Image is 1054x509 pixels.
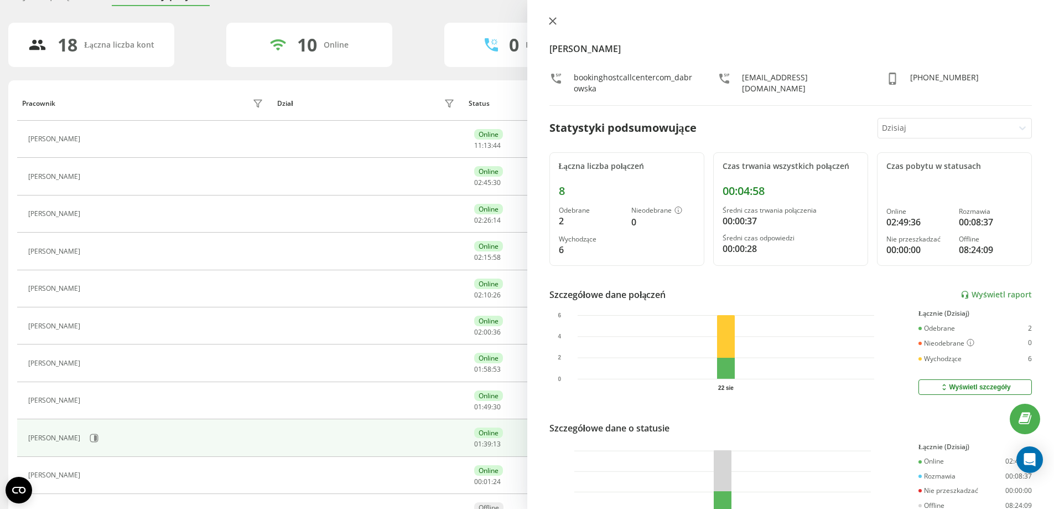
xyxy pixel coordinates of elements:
div: Szczegółowe dane o statusie [549,421,669,435]
div: Nieodebrane [631,207,695,215]
span: 15 [484,253,491,262]
span: 01 [474,364,482,374]
span: 36 [493,327,501,337]
span: 02 [474,178,482,187]
div: Online [474,166,503,177]
span: 00 [474,477,482,486]
text: 0 [558,376,561,382]
div: Dział [277,100,293,107]
div: 00:08:37 [959,215,1022,229]
button: Open CMP widget [6,477,32,503]
span: 11 [474,141,482,150]
span: 58 [484,364,491,374]
span: 00 [484,327,491,337]
span: 30 [493,402,501,412]
div: Rozmawia [959,208,1022,215]
span: 49 [484,402,491,412]
div: Czas trwania wszystkich połączeń [723,162,859,171]
div: 0 [509,34,519,55]
div: [PERSON_NAME] [28,248,83,255]
span: 39 [484,439,491,449]
div: : : [474,328,501,336]
div: Status [469,100,490,107]
div: Rozmawia [918,472,956,480]
div: Odebrane [918,325,955,332]
div: 2 [559,214,622,228]
div: Online [474,204,503,214]
div: Czas pobytu w statusach [886,162,1022,171]
div: [PERSON_NAME] [28,434,83,442]
div: : : [474,440,501,448]
div: [PERSON_NAME] [28,471,83,479]
div: : : [474,478,501,486]
span: 58 [493,253,501,262]
div: 0 [1028,339,1032,348]
span: 24 [493,477,501,486]
span: 13 [493,439,501,449]
div: [PERSON_NAME] [28,285,83,292]
text: 6 [558,312,561,318]
div: : : [474,179,501,187]
div: [PHONE_NUMBER] [910,72,979,94]
span: 10 [484,290,491,300]
div: [PERSON_NAME] [28,359,83,367]
div: : : [474,254,501,261]
div: 18 [58,34,77,55]
text: 4 [558,333,561,340]
div: Open Intercom Messenger [1016,446,1043,473]
div: : : [474,142,501,150]
span: 26 [484,215,491,225]
div: [PERSON_NAME] [28,322,83,330]
div: Online [474,428,503,438]
div: : : [474,217,501,224]
div: Nie przeszkadzać [918,487,978,495]
div: Nieodebrane [918,339,974,348]
span: 14 [493,215,501,225]
div: Łączna liczba połączeń [559,162,695,171]
div: Online [918,457,944,465]
span: 02 [474,253,482,262]
div: Online [474,353,503,363]
div: 0 [631,215,695,229]
div: 02:49:36 [886,215,950,229]
div: Offline [959,235,1022,243]
text: 22 sie [718,385,734,391]
div: 10 [297,34,317,55]
span: 02 [474,327,482,337]
span: 44 [493,141,501,150]
div: Łączna liczba kont [84,40,154,50]
div: [PERSON_NAME] [28,210,83,218]
div: Online [324,40,349,50]
span: 01 [474,402,482,412]
div: Wyświetl szczegóły [939,383,1010,392]
div: 02:49:36 [1005,457,1032,465]
div: : : [474,366,501,373]
span: 53 [493,364,501,374]
span: 02 [474,215,482,225]
text: 2 [558,355,561,361]
a: Wyświetl raport [960,290,1032,300]
div: [EMAIL_ADDRESS][DOMAIN_NAME] [742,72,864,94]
button: Wyświetl szczegóły [918,379,1032,395]
span: 01 [474,439,482,449]
div: Średni czas trwania połączenia [723,207,859,214]
div: 2 [1028,325,1032,332]
span: 01 [484,477,491,486]
div: 00:00:00 [1005,487,1032,495]
div: : : [474,403,501,411]
div: Odebrane [559,207,622,214]
div: Pracownik [22,100,55,107]
div: 6 [559,243,622,256]
div: Online [474,279,503,289]
div: 00:08:37 [1005,472,1032,480]
div: bookinghostcallcentercom_dabrowska [574,72,695,94]
h4: [PERSON_NAME] [549,42,1032,55]
div: Łącznie (Dzisiaj) [918,310,1032,317]
span: 45 [484,178,491,187]
div: 6 [1028,355,1032,363]
div: [PERSON_NAME] [28,397,83,404]
div: Online [474,316,503,326]
div: Szczegółowe dane połączeń [549,288,666,301]
span: 26 [493,290,501,300]
div: Online [474,241,503,251]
